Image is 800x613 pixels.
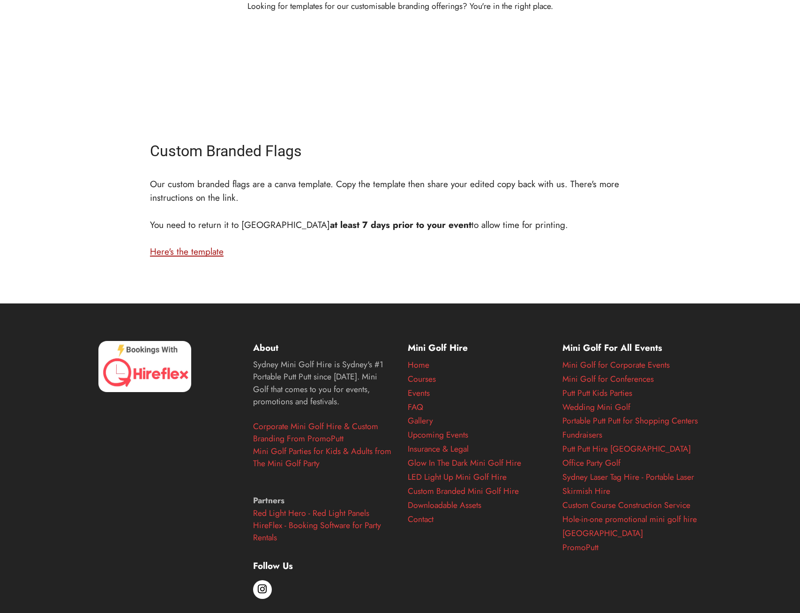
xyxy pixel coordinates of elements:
[408,341,468,354] strong: Mini Golf Hire
[408,485,519,497] a: Custom Branded Mini Golf Hire
[408,457,521,469] a: Glow In The Dark Mini Golf Hire
[150,140,650,162] h4: Custom Branded Flags
[562,415,698,427] a: Portable Putt Putt for Shopping Centers
[408,429,468,441] a: Upcoming Events
[408,373,436,385] a: Courses
[408,359,429,371] a: Home
[408,513,434,525] a: Contact
[562,373,654,385] a: Mini Golf for Conferences
[562,499,690,511] a: Custom Course Construction Service
[562,541,598,553] a: PromoPutt
[562,443,691,455] a: Putt Putt Hire [GEOGRAPHIC_DATA]
[253,445,391,469] a: Mini Golf Parties for Kids & Adults from The Mini Golf Party
[408,387,430,399] a: Events
[408,471,507,483] a: LED Light Up Mini Golf Hire
[562,429,602,441] a: Fundraisers
[150,177,650,258] p: Our custom branded flags are a canva template. Copy the template then share your edited copy back...
[253,341,278,354] strong: About
[562,471,694,497] a: Sydney Laser Tag Hire - Portable Laser Skirmish Hire
[562,341,662,354] strong: Mini Golf For All Events
[330,218,471,231] strong: at least 7 days prior to your event
[562,513,697,539] a: Hole-in-one promotional mini golf hire [GEOGRAPHIC_DATA]
[562,359,670,371] a: Mini Golf for Corporate Events
[408,499,481,511] a: Downloadable Assets
[408,401,423,413] a: FAQ
[253,420,378,445] a: Corporate Mini Golf Hire & Custom Branding From PromoPutt
[253,507,369,519] a: Red Light Hero - Red Light Panels
[253,559,293,572] strong: Follow Us
[253,358,393,544] p: Sydney Mini Golf Hire is Sydney's #1 Portable Putt Putt since [DATE]. Mini Golf that comes to you...
[253,519,381,544] a: HireFlex - Booking Software for Party Rentals
[562,401,630,413] a: Wedding Mini Golf
[408,443,469,455] a: Insurance & Legal
[253,494,284,507] strong: Partners
[408,415,433,427] a: Gallery
[150,245,224,258] a: Here's the template
[562,387,632,399] a: Putt Putt Kids Parties
[98,341,192,392] img: HireFlex Booking System
[562,457,621,469] a: Office Party Golf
